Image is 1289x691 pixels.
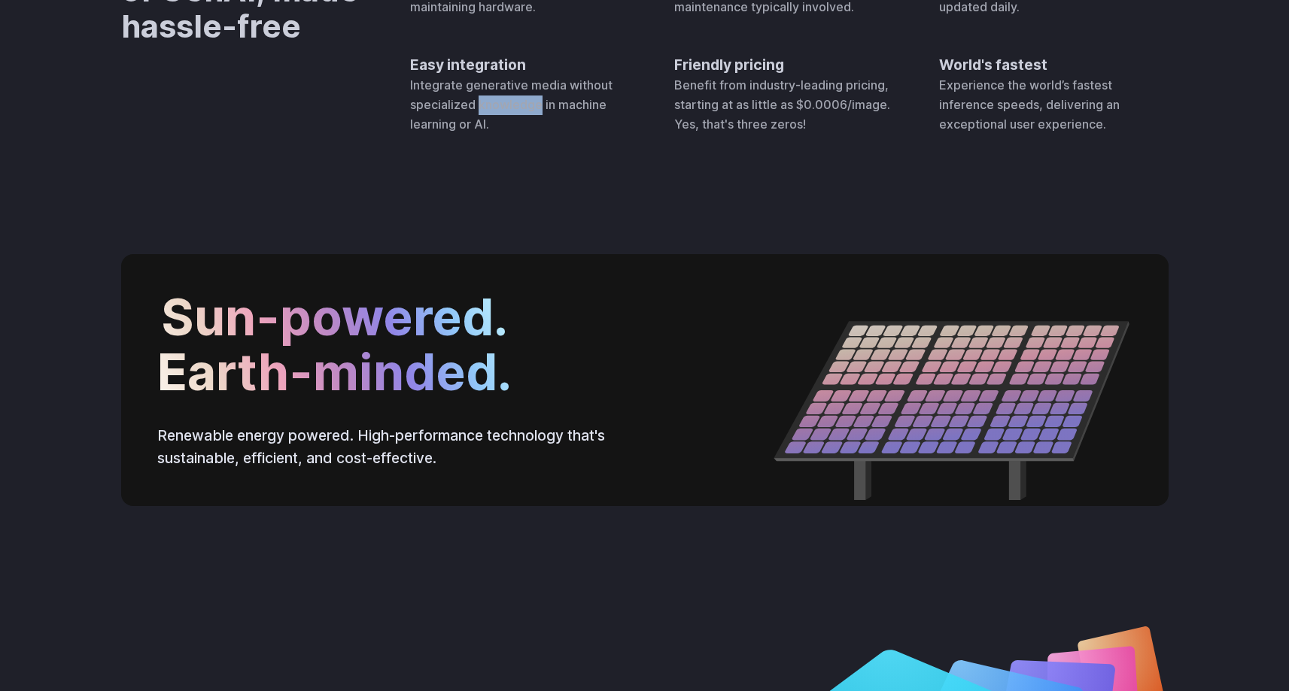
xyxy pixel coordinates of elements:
h4: Friendly pricing [674,53,903,77]
span: Benefit from industry-leading pricing, starting at as little as $0.0006/image. Yes, that's three ... [674,77,890,131]
span: Experience the world’s fastest inference speeds, delivering an exceptional user experience. [939,77,1120,131]
p: Renewable energy powered. High-performance technology that's sustainable, efficient, and cost-eff... [157,424,645,470]
span: Integrate generative media without specialized knowledge in machine learning or AI. [410,77,613,131]
h4: Easy integration [410,53,639,77]
h2: Sun-powered. Earth-minded. [157,290,512,399]
h4: World's fastest [939,53,1168,77]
